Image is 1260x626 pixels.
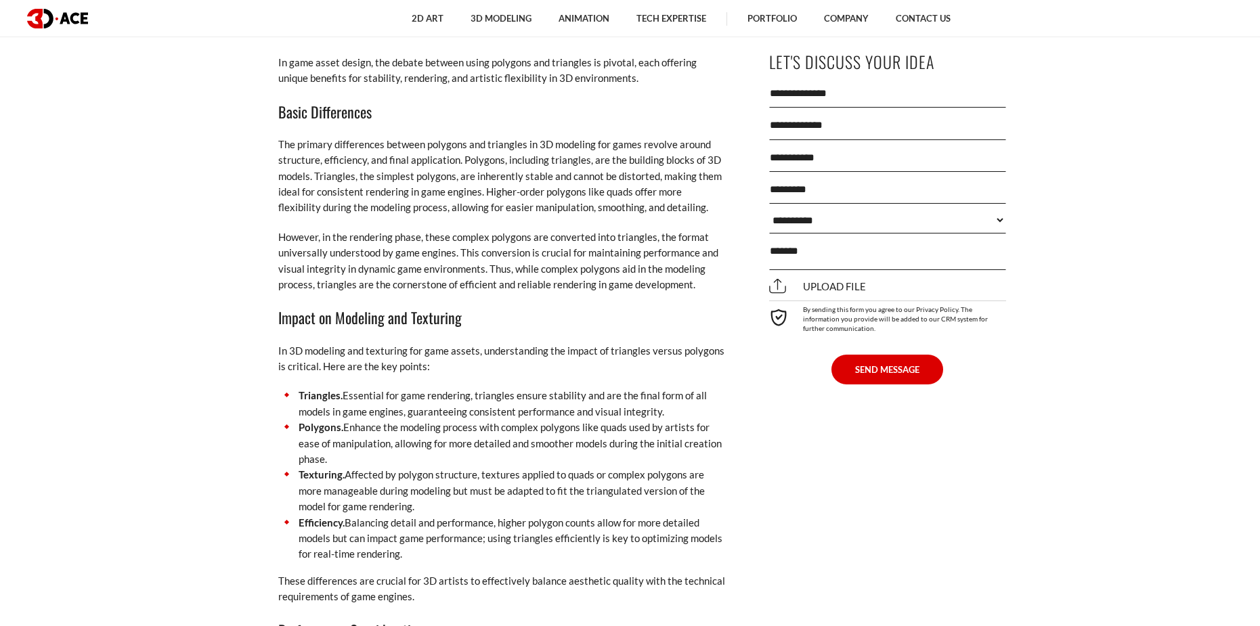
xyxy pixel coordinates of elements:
img: logo dark [27,9,88,28]
h3: Impact on Modeling and Texturing [278,306,725,329]
p: In 3D modeling and texturing for game assets, understanding the impact of triangles versus polygo... [278,343,725,375]
p: These differences are crucial for 3D artists to effectively balance aesthetic quality with the te... [278,573,725,605]
span: Upload file [769,280,866,292]
strong: Texturing. [299,468,345,480]
p: However, in the rendering phase, these complex polygons are converted into triangles, the format ... [278,229,725,293]
li: Enhance the modeling process with complex polygons like quads used by artists for ease of manipul... [278,420,725,467]
strong: Polygons. [299,421,343,433]
li: Essential for game rendering, triangles ensure stability and are the final form of all models in ... [278,388,725,420]
h3: Basic Differences [278,100,725,123]
li: Balancing detail and performance, higher polygon counts allow for more detailed models but can im... [278,515,725,562]
strong: Triangles. [299,389,343,401]
li: Affected by polygon structure, textures applied to quads or complex polygons are more manageable ... [278,467,725,514]
div: By sending this form you agree to our Privacy Policy. The information you provide will be added t... [769,300,1006,333]
button: SEND MESSAGE [831,355,943,384]
p: The primary differences between polygons and triangles in 3D modeling for games revolve around st... [278,137,725,216]
strong: Efficiency. [299,516,345,529]
p: Let's Discuss Your Idea [769,47,1006,77]
p: In game asset design, the debate between using polygons and triangles is pivotal, each offering u... [278,55,725,87]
